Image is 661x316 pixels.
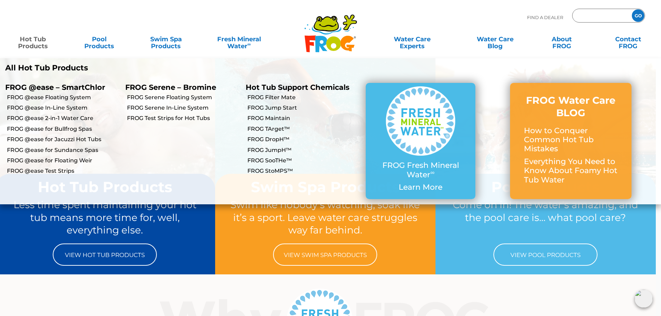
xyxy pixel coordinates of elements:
[469,32,521,46] a: Water CareBlog
[536,32,587,46] a: AboutFROG
[206,32,271,46] a: Fresh MineralWater∞
[247,114,361,122] a: FROG Maintain
[524,157,618,185] p: Everything You Need to Know About Foamy Hot Tub Water
[247,146,361,154] a: FROG JumpH™
[493,244,598,266] a: View Pool Products
[247,104,361,112] a: FROG Jump Start
[7,104,120,112] a: FROG @ease In-Line System
[524,94,618,119] h3: FROG Water Care BLOG
[380,161,461,179] p: FROG Fresh Mineral Water
[7,167,120,175] a: FROG @ease Test Strips
[246,83,349,92] a: Hot Tub Support Chemicals
[7,114,120,122] a: FROG @ease 2-in-1 Water Care
[5,63,325,72] a: All Hot Tub Products
[273,244,377,266] a: View Swim Spa Products
[140,32,192,46] a: Swim SpaProducts
[5,83,115,92] p: FROG @ease – SmartChlor
[7,125,120,133] a: FROG @ease for Bullfrog Spas
[602,32,654,46] a: ContactFROG
[125,83,235,92] p: FROG Serene – Bromine
[53,244,157,266] a: View Hot Tub Products
[527,9,563,26] p: Find A Dealer
[370,32,454,46] a: Water CareExperts
[524,94,618,188] a: FROG Water Care BLOG How to Conquer Common Hot Tub Mistakes Everything You Need to Know About Foa...
[380,183,461,192] p: Learn More
[247,125,361,133] a: FROG TArget™
[247,157,361,164] a: FROG SooTHe™
[578,11,625,21] input: Zip Code Form
[127,104,240,112] a: FROG Serene In-Line System
[430,169,434,176] sup: ∞
[247,41,251,47] sup: ∞
[247,167,361,175] a: FROG StoMPS™
[247,94,361,101] a: FROG Filter Mate
[127,94,240,101] a: FROG Serene Floating System
[247,136,361,143] a: FROG DropH™
[524,126,618,154] p: How to Conquer Common Hot Tub Mistakes
[228,198,422,237] p: Swim like nobody’s watching, soak like it’s a sport. Leave water care struggles way far behind.
[127,114,240,122] a: FROG Test Strips for Hot Tubs
[635,290,653,308] img: openIcon
[449,198,643,237] p: Come on in! The water’s amazing, and the pool care is… what pool care?
[7,32,59,46] a: Hot TubProducts
[7,157,120,164] a: FROG @ease for Floating Weir
[7,146,120,154] a: FROG @ease for Sundance Spas
[7,94,120,101] a: FROG @ease Floating System
[8,198,202,237] p: Less time spent maintaining your hot tub means more time for, well, everything else.
[7,136,120,143] a: FROG @ease for Jacuzzi Hot Tubs
[74,32,125,46] a: PoolProducts
[632,9,644,22] input: GO
[380,86,461,195] a: FROG Fresh Mineral Water∞ Learn More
